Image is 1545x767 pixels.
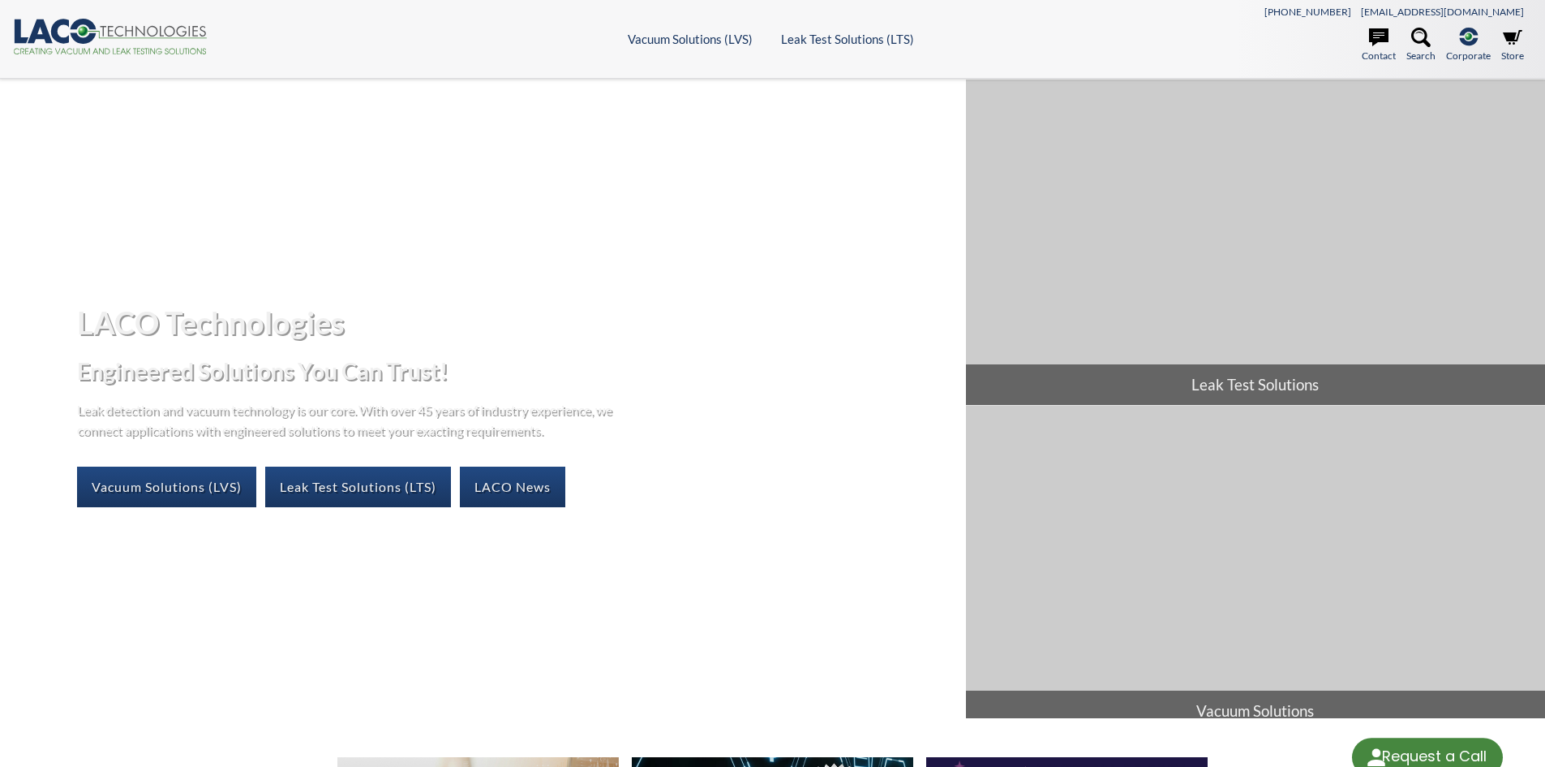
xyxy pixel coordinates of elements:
[1361,6,1524,18] a: [EMAIL_ADDRESS][DOMAIN_NAME]
[77,467,256,507] a: Vacuum Solutions (LVS)
[265,467,451,507] a: Leak Test Solutions (LTS)
[77,399,620,441] p: Leak detection and vacuum technology is our core. With over 45 years of industry experience, we c...
[1406,28,1436,63] a: Search
[1446,48,1491,63] span: Corporate
[628,32,753,46] a: Vacuum Solutions (LVS)
[781,32,914,46] a: Leak Test Solutions (LTS)
[966,80,1545,405] a: Leak Test Solutions
[77,303,952,343] h1: LACO Technologies
[966,691,1545,731] span: Vacuum Solutions
[460,467,565,507] a: LACO News
[1264,6,1351,18] a: [PHONE_NUMBER]
[966,364,1545,405] span: Leak Test Solutions
[77,356,952,386] h2: Engineered Solutions You Can Trust!
[966,406,1545,731] a: Vacuum Solutions
[1501,28,1524,63] a: Store
[1362,28,1396,63] a: Contact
